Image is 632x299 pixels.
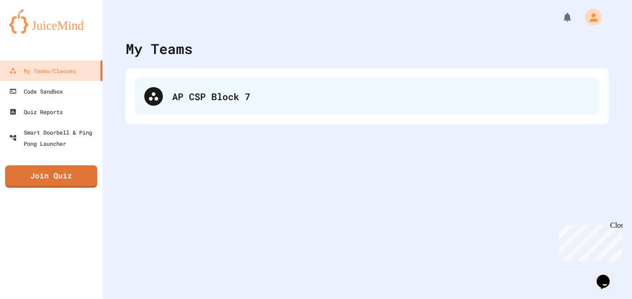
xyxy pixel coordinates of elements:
[172,89,590,103] div: AP CSP Block 7
[9,86,63,97] div: Code Sandbox
[126,38,193,59] div: My Teams
[9,65,76,76] div: My Teams/Classes
[4,4,64,59] div: Chat with us now!Close
[9,9,93,34] img: logo-orange.svg
[575,7,604,28] div: My Account
[9,106,63,117] div: Quiz Reports
[555,221,623,261] iframe: chat widget
[5,165,97,188] a: Join Quiz
[545,9,575,25] div: My Notifications
[135,78,599,115] div: AP CSP Block 7
[9,127,99,149] div: Smart Doorbell & Ping Pong Launcher
[593,262,623,290] iframe: chat widget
